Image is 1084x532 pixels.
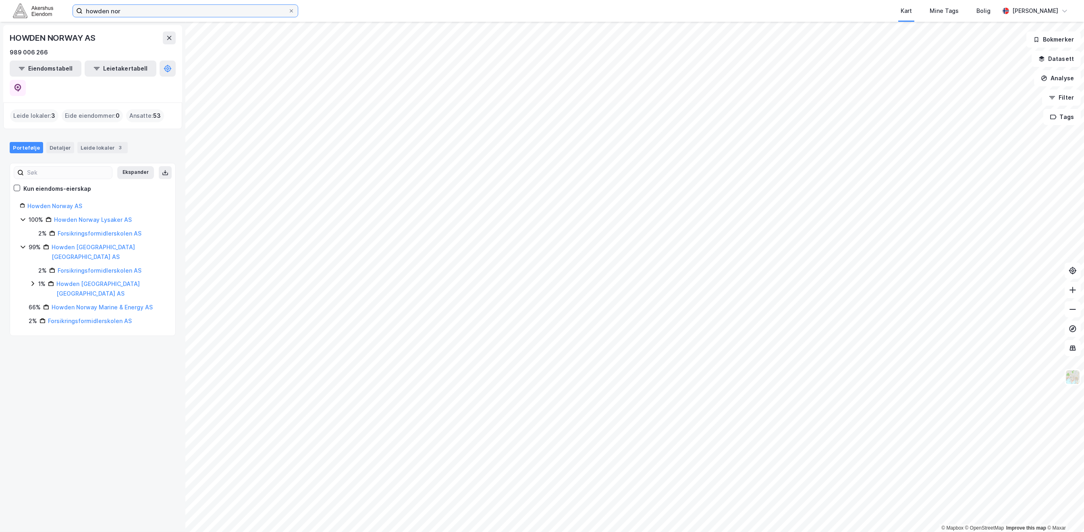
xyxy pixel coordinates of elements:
div: 989 006 266 [10,48,48,57]
button: Tags [1043,109,1081,125]
a: Forsikringsformidlerskolen AS [58,267,141,274]
img: akershus-eiendom-logo.9091f326c980b4bce74ccdd9f866810c.svg [13,4,53,18]
span: 3 [51,111,55,121]
a: Improve this map [1006,525,1046,531]
input: Søk på adresse, matrikkel, gårdeiere, leietakere eller personer [83,5,288,17]
div: 1% [38,279,46,289]
div: Ansatte : [126,109,164,122]
div: Bolig [976,6,991,16]
div: Detaljer [46,142,74,153]
div: [PERSON_NAME] [1012,6,1058,16]
button: Leietakertabell [85,61,156,77]
button: Analyse [1034,70,1081,86]
div: HOWDEN NORWAY AS [10,31,97,44]
span: 53 [153,111,161,121]
a: Mapbox [941,525,964,531]
a: Howden [GEOGRAPHIC_DATA] [GEOGRAPHIC_DATA] AS [52,244,135,260]
div: 2% [38,266,47,275]
img: Z [1065,369,1080,385]
div: Portefølje [10,142,43,153]
div: 100% [29,215,43,225]
div: 99% [29,242,41,252]
div: 3 [116,144,125,152]
div: Eide eiendommer : [62,109,123,122]
div: 2% [29,316,37,326]
div: Kun eiendoms-eierskap [23,184,91,194]
iframe: Chat Widget [1044,493,1084,532]
button: Datasett [1032,51,1081,67]
div: Leide lokaler [77,142,128,153]
div: Kontrollprogram for chat [1044,493,1084,532]
a: Howden Norway AS [27,202,82,209]
div: Kart [901,6,912,16]
input: Søk [24,167,112,179]
div: Mine Tags [930,6,959,16]
a: Forsikringsformidlerskolen AS [48,317,132,324]
div: 2% [38,229,47,238]
a: OpenStreetMap [965,525,1004,531]
div: 66% [29,303,41,312]
button: Ekspander [117,166,154,179]
button: Eiendomstabell [10,61,81,77]
a: Forsikringsformidlerskolen AS [58,230,141,237]
button: Bokmerker [1026,31,1081,48]
a: Howden [GEOGRAPHIC_DATA] [GEOGRAPHIC_DATA] AS [56,280,140,297]
a: Howden Norway Marine & Energy AS [52,304,153,311]
div: Leide lokaler : [10,109,58,122]
span: 0 [116,111,120,121]
button: Filter [1042,90,1081,106]
a: Howden Norway Lysaker AS [54,216,132,223]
